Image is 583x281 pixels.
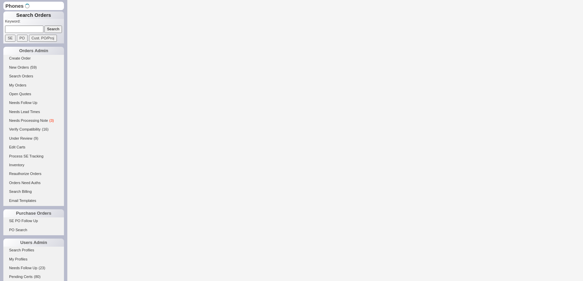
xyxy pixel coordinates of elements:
div: Purchase Orders [3,209,64,217]
span: Process SE Tracking [9,154,43,158]
a: Needs Follow Up [3,99,64,106]
a: Inventory [3,162,64,169]
span: ( 59 ) [30,65,37,69]
a: Process SE Tracking [3,153,64,160]
span: Needs Follow Up [9,266,37,270]
input: SE [5,35,15,42]
span: ( 23 ) [39,266,45,270]
div: Orders Admin [3,47,64,55]
a: Email Templates [3,197,64,204]
a: Orders Need Auths [3,179,64,186]
a: Needs Follow Up(23) [3,265,64,272]
input: Search [44,26,62,33]
a: Needs Lead Times [3,108,64,115]
span: Under Review [9,136,32,140]
a: New Orders(59) [3,64,64,71]
a: SE PO Follow Up [3,217,64,224]
p: Keyword: [5,19,64,26]
a: Create Order [3,55,64,62]
a: Search Profiles [3,247,64,254]
input: Cust. PO/Proj [29,35,57,42]
span: New Orders [9,65,29,69]
a: Search Orders [3,73,64,80]
a: Needs Processing Note(3) [3,117,64,124]
a: Search Billing [3,188,64,195]
span: ( 3 ) [49,118,54,122]
a: My Orders [3,82,64,89]
h1: Search Orders [3,11,64,19]
a: Open Quotes [3,91,64,98]
div: Phones [3,2,64,10]
span: ( 9 ) [34,136,38,140]
a: Verify Compatibility(16) [3,126,64,133]
span: Needs Processing Note [9,118,48,122]
span: ( 16 ) [42,127,49,131]
a: Under Review(9) [3,135,64,142]
a: Pending Certs(80) [3,273,64,280]
input: PO [17,35,28,42]
span: ( 80 ) [34,275,41,279]
a: Reauthorize Orders [3,170,64,177]
a: Edit Carts [3,144,64,151]
div: Users Admin [3,239,64,247]
span: Verify Compatibility [9,127,41,131]
span: Needs Follow Up [9,101,37,105]
a: PO Search [3,226,64,234]
a: My Profiles [3,256,64,263]
span: Pending Certs [9,275,33,279]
